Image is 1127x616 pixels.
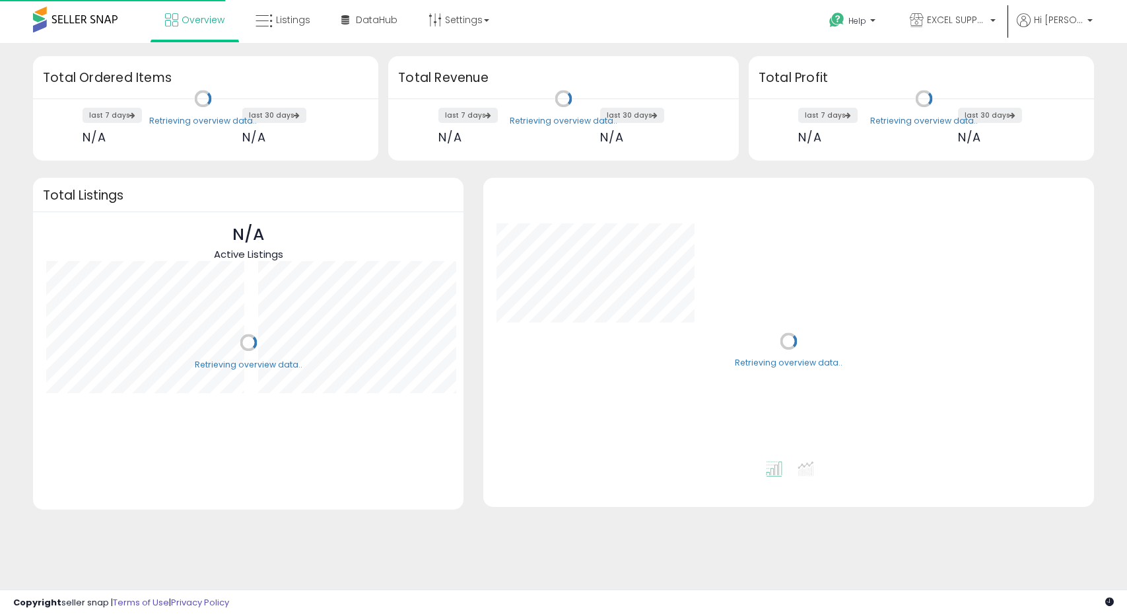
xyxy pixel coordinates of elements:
[927,13,986,26] span: EXCEL SUPPLIES LLC
[356,13,397,26] span: DataHub
[276,13,310,26] span: Listings
[195,359,302,371] div: Retrieving overview data..
[182,13,224,26] span: Overview
[848,15,866,26] span: Help
[735,358,842,369] div: Retrieving overview data..
[1017,13,1093,43] a: Hi [PERSON_NAME]
[819,2,889,43] a: Help
[1034,13,1083,26] span: Hi [PERSON_NAME]
[510,115,617,127] div: Retrieving overview data..
[829,12,845,28] i: Get Help
[149,115,257,127] div: Retrieving overview data..
[870,115,978,127] div: Retrieving overview data..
